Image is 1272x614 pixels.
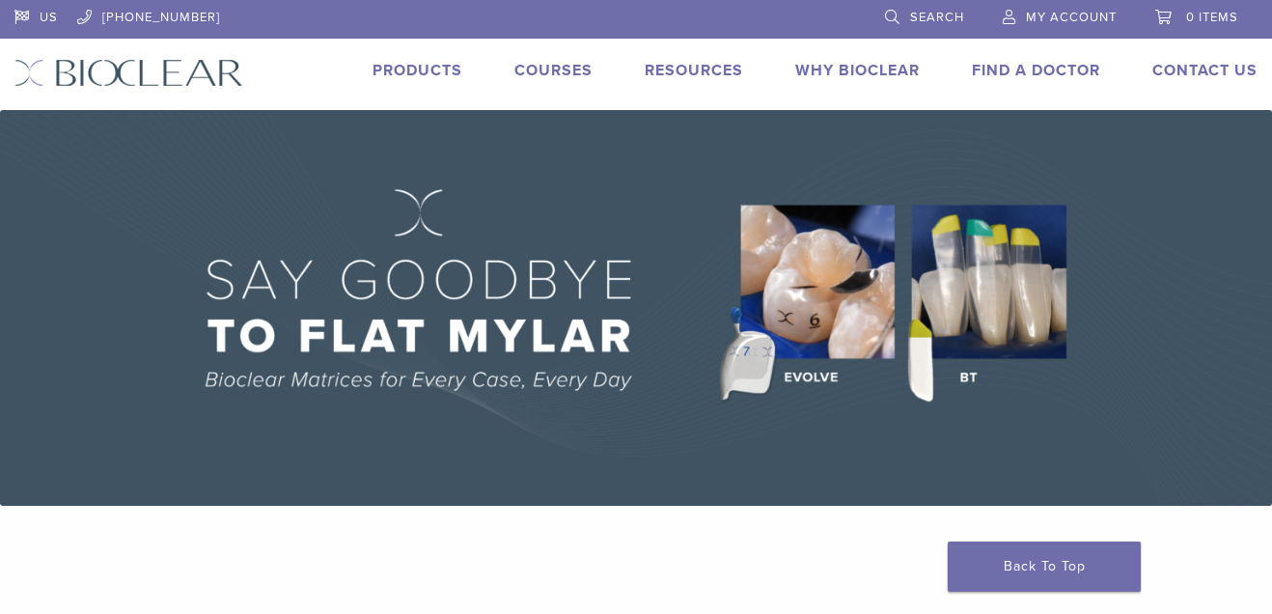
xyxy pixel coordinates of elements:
span: My Account [1026,10,1117,25]
a: Back To Top [948,542,1141,592]
a: Find A Doctor [972,61,1100,80]
a: Resources [645,61,743,80]
a: Products [373,61,462,80]
span: Search [910,10,964,25]
a: Courses [514,61,593,80]
a: Why Bioclear [795,61,920,80]
img: Bioclear [14,59,243,87]
span: 0 items [1186,10,1238,25]
a: Contact Us [1152,61,1258,80]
